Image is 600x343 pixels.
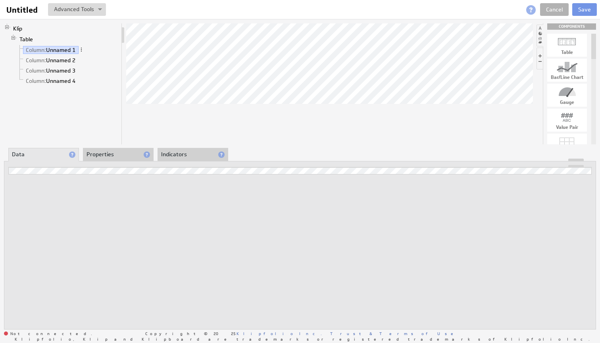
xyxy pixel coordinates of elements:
li: Properties [83,148,154,161]
li: Data [8,148,79,161]
span: Klipfolio, Klip and Klipboard are trademarks or registered trademarks of Klipfolio Inc. [15,337,590,341]
a: Table [17,35,36,43]
a: Klipfolio Inc. [237,331,322,336]
span: Column: [26,77,46,84]
li: Indicators [158,148,228,161]
a: Column: Unnamed 1 [23,46,79,54]
a: Column: Unnamed 2 [23,56,79,64]
input: Untitled [3,3,43,17]
button: Save [572,3,597,16]
div: Bar/Line Chart [547,75,587,80]
span: Not connected. [4,332,92,336]
span: Copyright © 2025 [145,332,322,335]
a: Cancel [540,3,569,16]
span: Column: [26,46,46,54]
div: Value Pair [547,125,587,130]
span: More actions [79,47,84,52]
a: Klip [10,25,25,33]
div: Drag & drop components onto the workspace [547,23,596,30]
li: Hide or show the component palette [537,25,543,46]
span: Column: [26,57,46,64]
div: Gauge [547,100,587,105]
a: Column: Unnamed 4 [23,77,79,85]
span: Column: [26,67,46,74]
a: Trust & Terms of Use [330,331,459,336]
li: Hide or show the component controls palette [537,48,543,69]
img: button-savedrop.png [98,8,102,11]
div: Table [547,50,587,55]
a: Column: Unnamed 3 [23,67,79,75]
